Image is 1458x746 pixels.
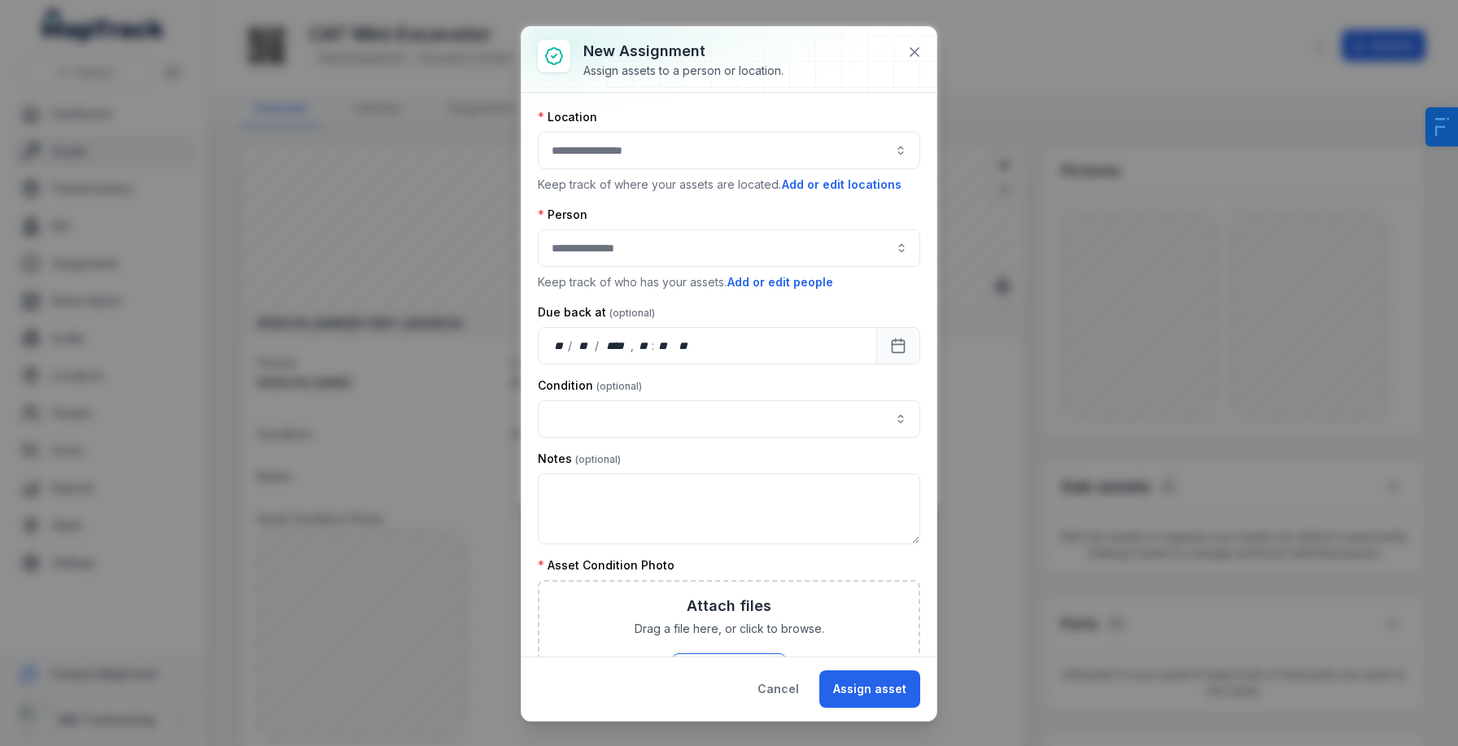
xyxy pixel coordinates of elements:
label: Notes [538,451,621,467]
p: Keep track of where your assets are located. [538,176,920,194]
h3: Attach files [687,595,771,617]
h3: New assignment [583,40,784,63]
div: month, [574,338,596,354]
label: Location [538,109,597,125]
button: Calendar [876,327,920,364]
div: minute, [656,338,672,354]
div: Assign assets to a person or location. [583,63,784,79]
button: Cancel [744,670,813,708]
span: Drag a file here, or click to browse. [635,621,824,637]
div: hour, [635,338,652,354]
input: assignment-add:person-label [538,229,920,267]
button: Add or edit people [727,273,834,291]
button: Assign asset [819,670,920,708]
div: / [595,338,600,354]
div: year, [600,338,631,354]
button: Add or edit locations [781,176,902,194]
div: / [568,338,574,354]
button: Browse Files [672,653,786,684]
div: am/pm, [675,338,693,354]
div: , [631,338,635,354]
p: Keep track of who has your assets. [538,273,920,291]
label: Due back at [538,304,655,321]
label: Condition [538,377,642,394]
div: day, [552,338,568,354]
label: Asset Condition Photo [538,557,674,574]
label: Person [538,207,587,223]
div: : [652,338,656,354]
